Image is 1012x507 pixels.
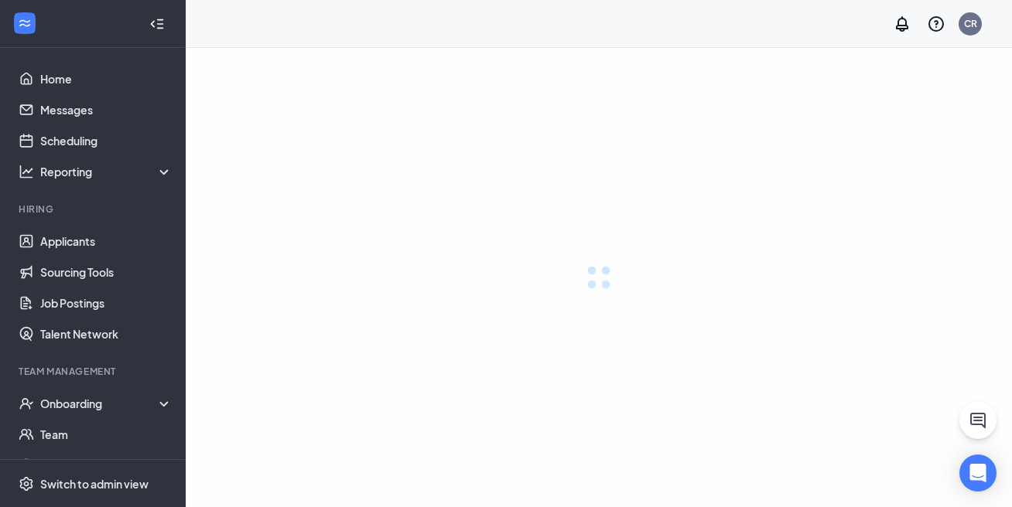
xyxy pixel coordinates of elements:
svg: Analysis [19,164,34,179]
div: Open Intercom Messenger [959,454,997,492]
div: Onboarding [40,396,173,411]
div: CR [964,17,977,30]
a: Job Postings [40,288,173,318]
svg: Notifications [893,15,911,33]
div: Switch to admin view [40,476,149,492]
svg: WorkstreamLogo [17,15,32,31]
a: Team [40,419,173,450]
svg: ChatActive [969,411,987,430]
a: Home [40,63,173,94]
div: Reporting [40,164,173,179]
button: ChatActive [959,402,997,439]
a: DocumentsCrown [40,450,173,481]
svg: Collapse [149,16,165,32]
a: Sourcing Tools [40,257,173,288]
a: Talent Network [40,318,173,349]
a: Messages [40,94,173,125]
svg: Settings [19,476,34,492]
div: Hiring [19,202,169,216]
svg: QuestionInfo [927,15,945,33]
svg: UserCheck [19,396,34,411]
a: Applicants [40,226,173,257]
div: Team Management [19,365,169,378]
a: Scheduling [40,125,173,156]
